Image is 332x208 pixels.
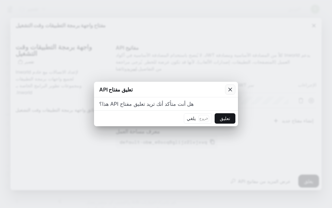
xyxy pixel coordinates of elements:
[184,113,212,124] button: يلغيخروج
[99,86,133,93] font: تعليق مفتاح API
[99,101,194,107] font: هل أنت متأكد أنك تريد تعليق مفتاح API هذا؟
[220,116,230,121] font: تعليق
[187,116,196,121] font: يلغي
[215,113,235,124] button: تعليق
[199,116,208,121] font: خروج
